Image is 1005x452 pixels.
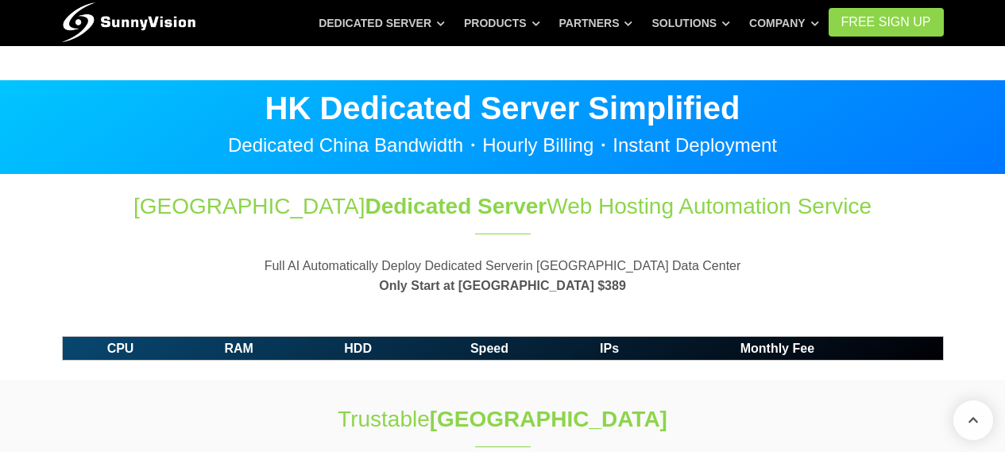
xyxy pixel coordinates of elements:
th: HDD [300,336,417,361]
a: Solutions [651,9,730,37]
a: FREE Sign Up [829,8,944,37]
a: Products [464,9,540,37]
span: Dedicated Server [365,194,547,218]
h1: Trustable [238,404,767,435]
p: Dedicated China Bandwidth・Hourly Billing・Instant Deployment [62,136,944,155]
th: Speed [416,336,562,361]
strong: Only Start at [GEOGRAPHIC_DATA] $389 [379,279,626,292]
th: Monthly Fee [657,336,898,361]
th: CPU [62,336,179,361]
th: RAM [179,336,300,361]
th: IPs [562,336,656,361]
p: Full AI Automatically Deploy Dedicated Serverin [GEOGRAPHIC_DATA] Data Center [62,256,944,296]
h1: [GEOGRAPHIC_DATA] Web Hosting Automation Service [62,191,944,222]
strong: [GEOGRAPHIC_DATA] [430,407,667,431]
a: Company [749,9,819,37]
a: Dedicated Server [319,9,445,37]
a: Partners [559,9,633,37]
p: HK Dedicated Server Simplified [62,92,944,124]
